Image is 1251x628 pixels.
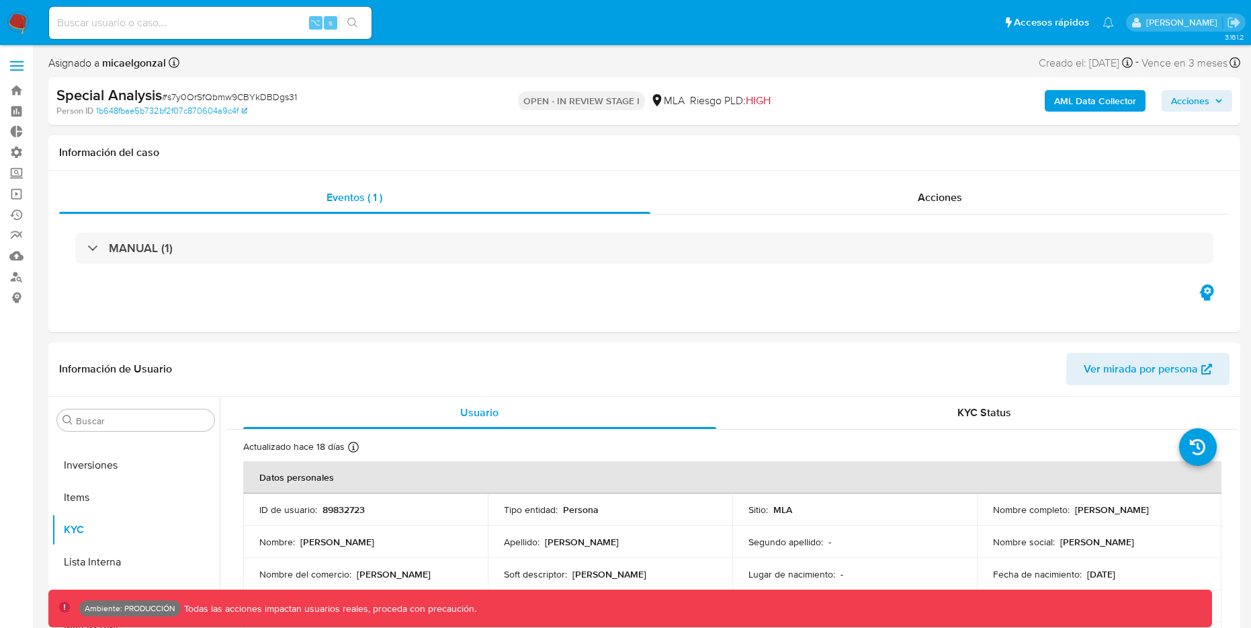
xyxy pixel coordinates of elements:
[993,504,1070,516] p: Nombre completo :
[243,461,1221,494] th: Datos personales
[99,55,166,71] b: micaelgonzal
[1171,90,1209,112] span: Acciones
[1075,504,1149,516] p: [PERSON_NAME]
[1141,56,1227,71] span: Vence en 3 meses
[748,504,768,516] p: Sitio :
[52,481,220,514] button: Items
[572,568,646,580] p: [PERSON_NAME]
[52,578,220,611] button: Listas Externas
[48,56,166,71] span: Asignado a
[56,84,162,106] b: Special Analysis
[840,568,843,580] p: -
[1060,536,1134,548] p: [PERSON_NAME]
[259,504,317,516] p: ID de usuario :
[59,362,172,376] h1: Información de Usuario
[1054,90,1136,112] b: AML Data Collector
[748,536,823,548] p: Segundo apellido :
[109,241,173,256] h3: MANUAL (1)
[518,91,645,110] p: OPEN - IN REVIEW STAGE I
[96,105,247,117] a: 1b648fbae5b732bf2f07c870604a9c4f
[1135,54,1139,72] span: -
[460,405,499,420] span: Usuario
[162,90,297,104] span: # s7y0OrSfQbmw9CBYkDBDgs31
[59,146,1230,159] h1: Información del caso
[1084,353,1198,385] span: Ver mirada por persona
[56,105,93,117] b: Person ID
[1162,90,1232,112] button: Acciones
[993,536,1055,548] p: Nombre social :
[76,415,209,427] input: Buscar
[748,568,835,580] p: Lugar de nacimiento :
[243,440,345,453] p: Actualizado hace 18 días
[357,568,431,580] p: [PERSON_NAME]
[1103,17,1114,28] a: Notificaciones
[957,405,1011,420] span: KYC Status
[650,93,685,108] div: MLA
[1227,15,1241,30] a: Salir
[1039,54,1133,72] div: Creado el: [DATE]
[259,536,295,548] p: Nombre :
[49,14,372,32] input: Buscar usuario o caso...
[322,504,365,516] p: 89832723
[746,93,771,108] span: HIGH
[52,449,220,481] button: Inversiones
[563,504,599,516] p: Persona
[62,415,73,426] button: Buscar
[52,514,220,546] button: KYC
[327,190,382,205] span: Eventos ( 1 )
[52,546,220,578] button: Lista Interna
[504,536,540,548] p: Apellido :
[1087,568,1115,580] p: [DATE]
[918,190,962,205] span: Acciones
[504,504,558,516] p: Tipo entidad :
[1066,353,1230,385] button: Ver mirada por persona
[339,13,366,32] button: search-icon
[1014,15,1089,30] span: Accesos rápidos
[75,233,1213,264] div: MANUAL (1)
[300,536,374,548] p: [PERSON_NAME]
[310,16,320,29] span: ⌥
[181,602,476,615] p: Todas las acciones impactan usuarios reales, proceda con precaución.
[259,568,351,580] p: Nombre del comercio :
[1045,90,1146,112] button: AML Data Collector
[828,536,831,548] p: -
[773,504,792,516] p: MLA
[85,606,175,611] p: Ambiente: PRODUCCIÓN
[504,568,567,580] p: Soft descriptor :
[545,536,619,548] p: [PERSON_NAME]
[329,16,333,29] span: s
[1146,16,1222,29] p: luis.birchenz@mercadolibre.com
[993,568,1082,580] p: Fecha de nacimiento :
[690,93,771,108] span: Riesgo PLD:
